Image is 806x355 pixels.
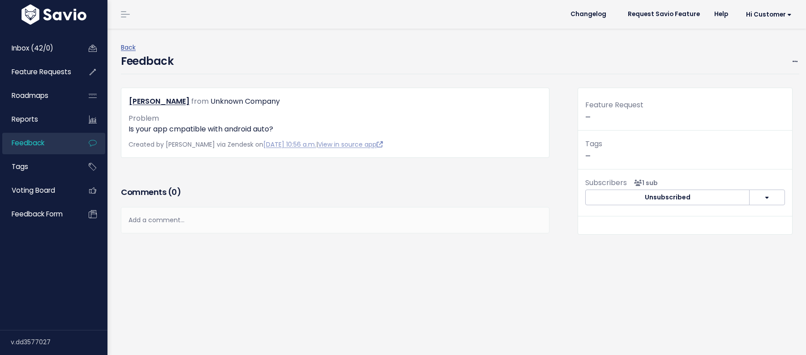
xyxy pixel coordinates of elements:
a: Reports [2,109,74,130]
img: logo-white.9d6f32f41409.svg [19,4,89,25]
span: Inbox (42/0) [12,43,53,53]
span: <p><strong>Subscribers</strong><br><br> - Nuno Grazina<br> </p> [630,178,658,187]
div: Unknown Company [210,95,280,108]
span: Voting Board [12,186,55,195]
a: Roadmaps [2,85,74,106]
span: Feature Requests [12,67,71,76]
span: Roadmaps [12,91,48,100]
a: [DATE] 10:56 a.m. [263,140,316,149]
span: 0 [171,186,177,198]
h3: Comments ( ) [121,186,549,199]
a: Tags [2,156,74,177]
p: Is your app cmpatible with android auto? [129,124,542,135]
a: Help [707,8,735,21]
p: — [585,138,785,162]
div: — [578,99,792,131]
span: Created by [PERSON_NAME] via Zendesk on | [129,140,383,149]
div: Add a comment... [121,207,549,233]
a: [PERSON_NAME] [129,96,189,106]
div: v.dd3577027 [11,330,107,354]
span: Feedback [12,138,44,148]
span: Hi Customer [746,11,792,18]
a: Voting Board [2,180,74,201]
a: View in source app [318,140,383,149]
span: Problem [129,113,159,123]
span: Reports [12,114,38,124]
a: Feature Requests [2,62,74,82]
a: Back [121,43,136,52]
span: Changelog [570,11,606,17]
span: Feedback form [12,209,63,219]
h4: Feedback [121,53,173,69]
a: Feedback form [2,204,74,224]
button: Unsubscribed [585,190,750,206]
span: Tags [585,139,602,149]
span: from [191,96,209,106]
a: Inbox (42/0) [2,38,74,59]
span: Feature Request [585,100,643,110]
span: Tags [12,162,28,171]
a: Hi Customer [735,8,799,21]
a: Request Savio Feature [621,8,707,21]
span: Subscribers [585,177,627,188]
a: Feedback [2,133,74,153]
